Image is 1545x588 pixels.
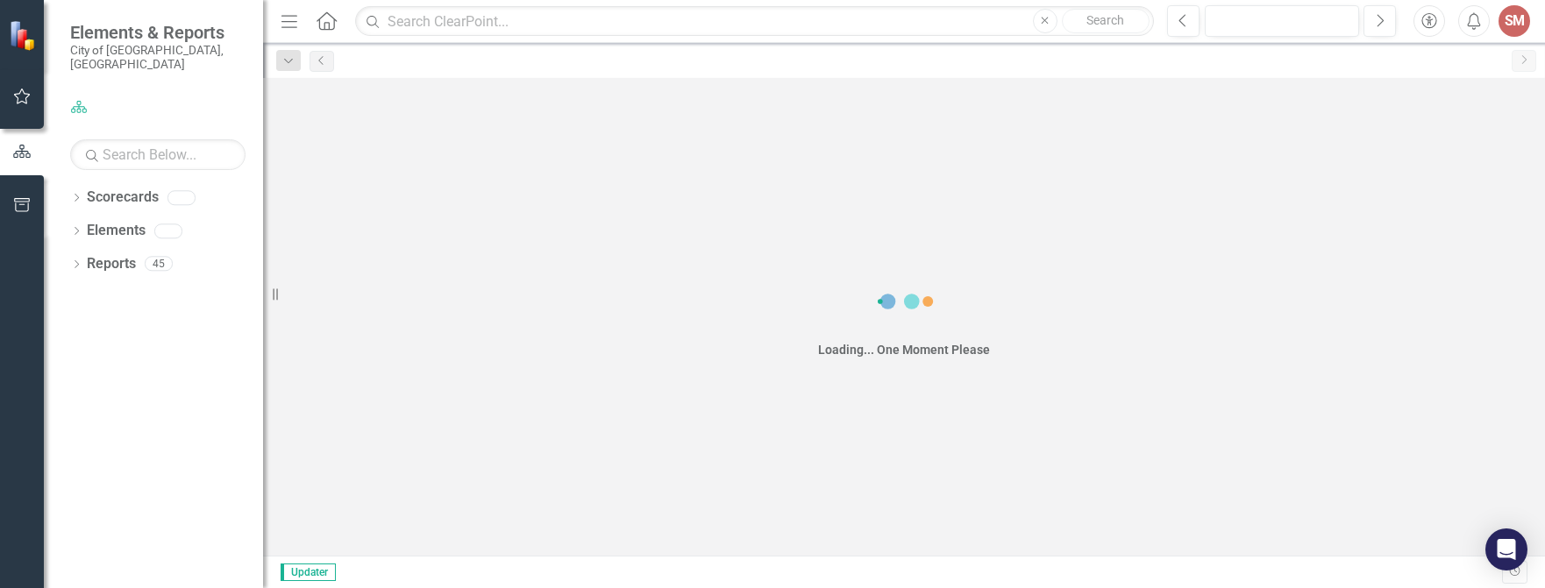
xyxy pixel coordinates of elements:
input: Search ClearPoint... [355,6,1154,37]
small: City of [GEOGRAPHIC_DATA], [GEOGRAPHIC_DATA] [70,43,246,72]
span: Updater [281,563,336,581]
button: SM [1499,5,1530,37]
div: 45 [145,257,173,272]
a: Scorecards [87,188,159,208]
span: Search [1086,13,1124,27]
div: Loading... One Moment Please [818,341,990,358]
input: Search Below... [70,139,246,170]
span: Elements & Reports [70,22,246,43]
div: Open Intercom Messenger [1485,528,1527,570]
a: Reports [87,254,136,274]
button: Search [1062,9,1150,33]
img: ClearPoint Strategy [9,19,39,50]
a: Elements [87,221,146,241]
